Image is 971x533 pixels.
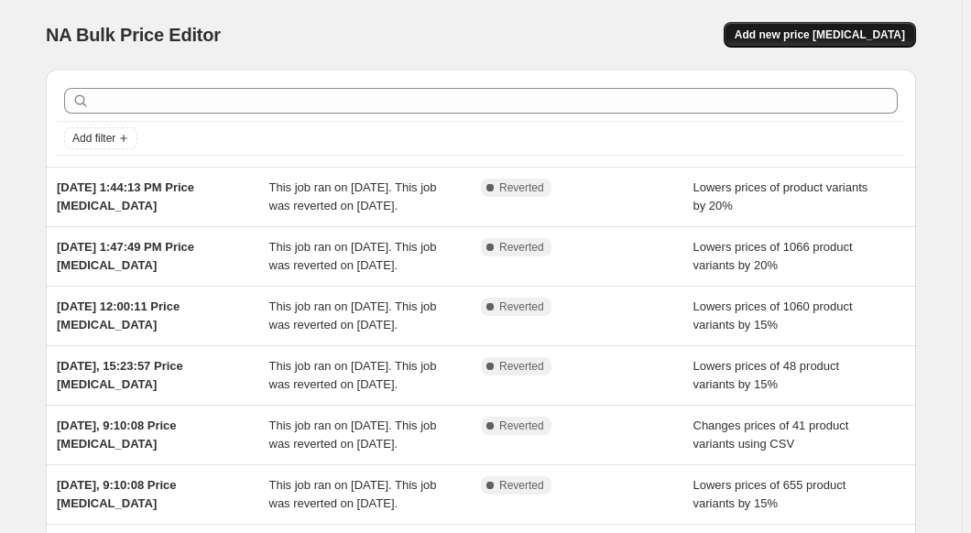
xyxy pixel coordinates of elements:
[72,131,115,146] span: Add filter
[269,478,437,510] span: This job ran on [DATE]. This job was reverted on [DATE].
[269,240,437,272] span: This job ran on [DATE]. This job was reverted on [DATE].
[57,359,183,391] span: [DATE], 15:23:57 Price [MEDICAL_DATA]
[499,180,544,195] span: Reverted
[269,180,437,212] span: This job ran on [DATE]. This job was reverted on [DATE].
[499,478,544,493] span: Reverted
[57,419,177,451] span: [DATE], 9:10:08 Price [MEDICAL_DATA]
[724,22,916,48] button: Add new price [MEDICAL_DATA]
[499,419,544,433] span: Reverted
[735,27,905,42] span: Add new price [MEDICAL_DATA]
[499,240,544,255] span: Reverted
[499,359,544,374] span: Reverted
[57,299,180,332] span: [DATE] 12:00:11 Price [MEDICAL_DATA]
[57,478,177,510] span: [DATE], 9:10:08 Price [MEDICAL_DATA]
[693,478,846,510] span: Lowers prices of 655 product variants by 15%
[57,240,194,272] span: [DATE] 1:47:49 PM Price [MEDICAL_DATA]
[693,299,853,332] span: Lowers prices of 1060 product variants by 15%
[57,180,194,212] span: [DATE] 1:44:13 PM Price [MEDICAL_DATA]
[693,419,849,451] span: Changes prices of 41 product variants using CSV
[269,299,437,332] span: This job ran on [DATE]. This job was reverted on [DATE].
[64,127,137,149] button: Add filter
[693,180,868,212] span: Lowers prices of product variants by 20%
[269,419,437,451] span: This job ran on [DATE]. This job was reverted on [DATE].
[269,359,437,391] span: This job ran on [DATE]. This job was reverted on [DATE].
[693,240,853,272] span: Lowers prices of 1066 product variants by 20%
[499,299,544,314] span: Reverted
[693,359,840,391] span: Lowers prices of 48 product variants by 15%
[46,25,221,45] span: NA Bulk Price Editor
